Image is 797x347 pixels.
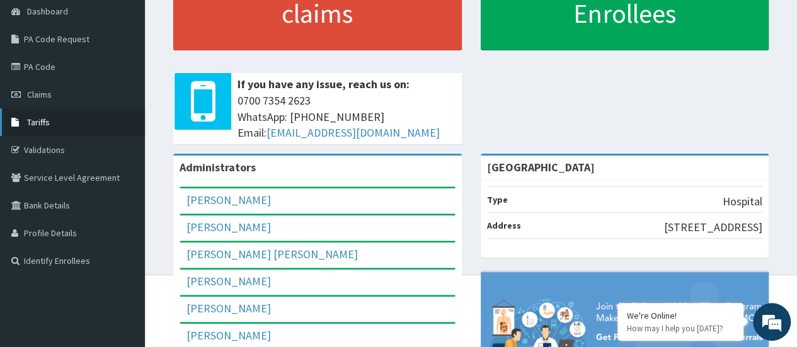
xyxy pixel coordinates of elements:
[267,125,440,140] a: [EMAIL_ADDRESS][DOMAIN_NAME]
[723,193,762,210] p: Hospital
[23,63,51,94] img: d_794563401_company_1708531726252_794563401
[186,274,271,288] a: [PERSON_NAME]
[186,247,358,261] a: [PERSON_NAME] [PERSON_NAME]
[27,6,68,17] span: Dashboard
[627,310,734,321] div: We're Online!
[27,89,52,100] span: Claims
[238,77,410,91] b: If you have any issue, reach us on:
[627,323,734,334] p: How may I help you today?
[207,6,237,37] div: Minimize live chat window
[664,219,762,236] p: [STREET_ADDRESS]
[66,71,212,87] div: Chat with us now
[180,160,256,174] b: Administrators
[73,97,174,224] span: We're online!
[487,194,508,205] b: Type
[27,117,50,128] span: Tariffs
[487,160,595,174] strong: [GEOGRAPHIC_DATA]
[238,93,456,141] span: 0700 7354 2623 WhatsApp: [PHONE_NUMBER] Email:
[487,220,521,231] b: Address
[186,220,271,234] a: [PERSON_NAME]
[6,221,240,265] textarea: Type your message and hit 'Enter'
[186,328,271,343] a: [PERSON_NAME]
[186,193,271,207] a: [PERSON_NAME]
[186,301,271,316] a: [PERSON_NAME]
